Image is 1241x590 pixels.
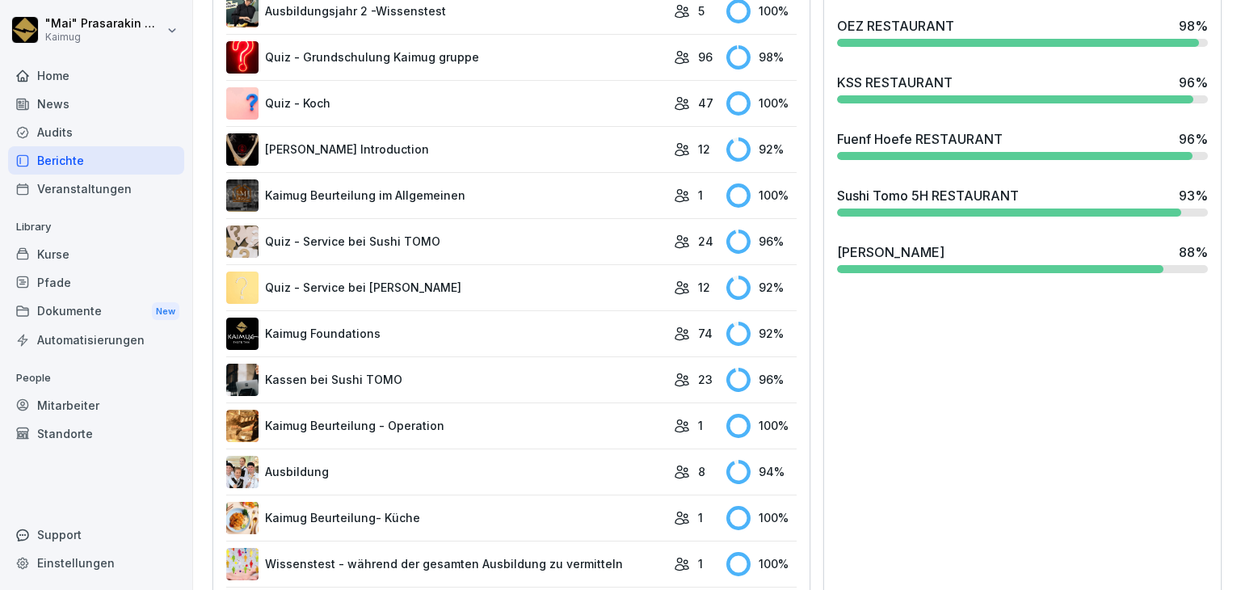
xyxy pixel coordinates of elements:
[226,87,259,120] img: t7brl8l3g3sjoed8o8dm9hn8.png
[8,90,184,118] a: News
[1179,16,1208,36] div: 98 %
[698,279,710,296] p: 12
[698,371,713,388] p: 23
[226,225,666,258] a: Quiz - Service bei Sushi TOMO
[726,137,796,162] div: 92 %
[8,297,184,327] a: DokumenteNew
[226,133,259,166] img: ejcw8pgrsnj3kwnpxq2wy9us.png
[45,17,163,31] p: "Mai" Prasarakin Natechnanok
[831,10,1214,53] a: OEZ RESTAURANT98%
[837,73,953,92] div: KSS RESTAURANT
[8,118,184,146] a: Audits
[8,391,184,419] a: Mitarbeiter
[698,95,713,112] p: 47
[226,548,666,580] a: Wissenstest - während der gesamten Ausbildung zu vermitteln
[226,133,666,166] a: [PERSON_NAME] Introduction
[45,32,163,43] p: Kaimug
[226,179,259,212] img: vu7fopty42ny43mjush7cma0.png
[226,87,666,120] a: Quiz - Koch
[726,552,796,576] div: 100 %
[726,414,796,438] div: 100 %
[226,41,666,74] a: Quiz - Grundschulung Kaimug gruppe
[698,141,710,158] p: 12
[226,179,666,212] a: Kaimug Beurteilung im Allgemeinen
[226,364,666,396] a: Kassen bei Sushi TOMO
[8,268,184,297] a: Pfade
[8,520,184,549] div: Support
[226,502,259,534] img: bt43zuxlsf1o3j5bfdbbjymm.png
[726,230,796,254] div: 96 %
[837,16,954,36] div: OEZ RESTAURANT
[152,302,179,321] div: New
[226,225,259,258] img: pak566alvbcplycpy5gzgq7j.png
[698,509,703,526] p: 1
[837,242,944,262] div: [PERSON_NAME]
[8,297,184,327] div: Dokumente
[726,45,796,70] div: 98 %
[226,364,259,396] img: a8zimp7ircwqkepy38eko2eu.png
[698,463,705,480] p: 8
[8,214,184,240] p: Library
[226,502,666,534] a: Kaimug Beurteilung- Küche
[726,506,796,530] div: 100 %
[226,410,259,442] img: iuke5jdbrlurc4xfk18k6vt7.png
[226,456,666,488] a: Ausbildung
[726,322,796,346] div: 92 %
[698,417,703,434] p: 1
[698,2,705,19] p: 5
[698,555,703,572] p: 1
[831,179,1214,223] a: Sushi Tomo 5H RESTAURANT93%
[698,233,713,250] p: 24
[831,123,1214,166] a: Fuenf Hoefe RESTAURANT96%
[226,548,259,580] img: z27shx6y7ycapy8nvjse3p6y.png
[1179,186,1208,205] div: 93 %
[837,129,1003,149] div: Fuenf Hoefe RESTAURANT
[698,48,713,65] p: 96
[226,272,666,304] a: Quiz - Service bei [PERSON_NAME]
[8,175,184,203] a: Veranstaltungen
[726,368,796,392] div: 96 %
[8,365,184,391] p: People
[726,91,796,116] div: 100 %
[226,41,259,74] img: ima4gw5kbha2jc8jl1pti4b9.png
[8,549,184,577] a: Einstellungen
[698,187,703,204] p: 1
[226,456,259,488] img: sxbsrblxgo4a9ornsy3pi0aw.png
[8,146,184,175] a: Berichte
[8,419,184,448] a: Standorte
[8,240,184,268] a: Kurse
[831,66,1214,110] a: KSS RESTAURANT96%
[8,61,184,90] a: Home
[726,460,796,484] div: 94 %
[226,272,259,304] img: emg2a556ow6sapjezcrppgxh.png
[726,276,796,300] div: 92 %
[226,410,666,442] a: Kaimug Beurteilung - Operation
[1179,73,1208,92] div: 96 %
[698,325,713,342] p: 74
[1179,242,1208,262] div: 88 %
[831,236,1214,280] a: [PERSON_NAME]88%
[1179,129,1208,149] div: 96 %
[226,318,666,350] a: Kaimug Foundations
[8,326,184,354] a: Automatisierungen
[726,183,796,208] div: 100 %
[837,186,1019,205] div: Sushi Tomo 5H RESTAURANT
[226,318,259,350] img: p7t4hv9nngsgdpqtll45nlcz.png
